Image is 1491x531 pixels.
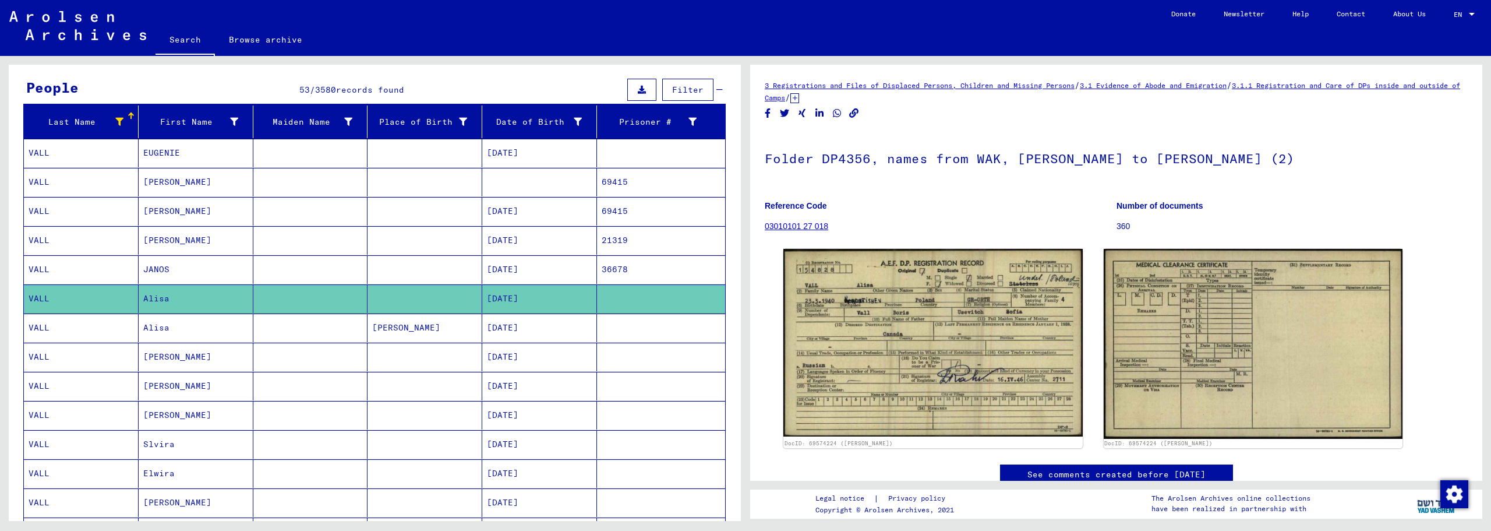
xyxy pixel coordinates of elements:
[139,343,253,371] mat-cell: [PERSON_NAME]
[26,77,79,98] div: People
[597,106,725,138] mat-header-cell: Prisoner #
[779,106,791,121] button: Share on Twitter
[258,112,368,131] div: Maiden Name
[24,106,139,138] mat-header-cell: Last Name
[597,226,725,255] mat-cell: 21319
[310,85,315,95] span: /
[1104,249,1403,438] img: 002.jpg
[796,106,808,121] button: Share on Xing
[487,116,582,128] div: Date of Birth
[765,201,827,210] b: Reference Code
[814,106,826,121] button: Share on LinkedIn
[1117,220,1468,233] p: 360
[139,314,253,342] mat-cell: Alisa
[879,493,959,505] a: Privacy policy
[482,488,597,517] mat-cell: [DATE]
[482,284,597,313] mat-cell: [DATE]
[24,314,139,342] mat-cell: VALL
[29,116,123,128] div: Last Name
[139,372,253,400] mat-cell: [PERSON_NAME]
[482,226,597,255] mat-cell: [DATE]
[482,401,597,430] mat-cell: [DATE]
[597,255,725,284] mat-cell: 36678
[315,85,336,95] span: 3580
[24,255,139,284] mat-cell: VALL
[482,459,597,488] mat-cell: [DATE]
[831,106,843,121] button: Share on WhatsApp
[765,221,828,231] a: 03010101 27 018
[9,11,146,40] img: Arolsen_neg.svg
[139,106,253,138] mat-header-cell: First Name
[597,197,725,226] mat-cell: 69415
[24,284,139,313] mat-cell: VALL
[139,401,253,430] mat-cell: [PERSON_NAME]
[143,116,238,128] div: First Name
[24,430,139,459] mat-cell: VALL
[372,112,482,131] div: Place of Birth
[139,255,253,284] mat-cell: JANOS
[1227,80,1232,90] span: /
[765,132,1468,183] h1: Folder DP4356, names from WAK, [PERSON_NAME] to [PERSON_NAME] (2)
[672,85,704,95] span: Filter
[1440,480,1468,508] div: Change consent
[24,168,139,196] mat-cell: VALL
[139,488,253,517] mat-cell: [PERSON_NAME]
[815,493,959,505] div: |
[482,314,597,342] mat-cell: [DATE]
[848,106,860,121] button: Copy link
[1440,480,1468,508] img: Change consent
[253,106,368,138] mat-header-cell: Maiden Name
[1454,10,1467,19] span: EN
[139,284,253,313] mat-cell: Alisa
[258,116,353,128] div: Maiden Name
[785,92,790,103] span: /
[336,85,404,95] span: records found
[143,112,253,131] div: First Name
[783,249,1083,437] img: 001.jpg
[662,79,713,101] button: Filter
[299,85,310,95] span: 53
[815,505,959,515] p: Copyright © Arolsen Archives, 2021
[1027,469,1206,481] a: See comments created before [DATE]
[368,106,482,138] mat-header-cell: Place of Birth
[1117,201,1203,210] b: Number of documents
[1415,489,1458,518] img: yv_logo.png
[372,116,467,128] div: Place of Birth
[762,106,774,121] button: Share on Facebook
[139,168,253,196] mat-cell: [PERSON_NAME]
[765,81,1075,90] a: 3 Registrations and Files of Displaced Persons, Children and Missing Persons
[368,314,482,342] mat-cell: [PERSON_NAME]
[139,459,253,488] mat-cell: Elwira
[482,106,597,138] mat-header-cell: Date of Birth
[24,488,139,517] mat-cell: VALL
[1151,504,1310,514] p: have been realized in partnership with
[482,197,597,226] mat-cell: [DATE]
[215,26,316,54] a: Browse archive
[24,372,139,400] mat-cell: VALL
[139,430,253,459] mat-cell: Slvira
[139,197,253,226] mat-cell: [PERSON_NAME]
[29,112,138,131] div: Last Name
[482,255,597,284] mat-cell: [DATE]
[139,226,253,255] mat-cell: [PERSON_NAME]
[1075,80,1080,90] span: /
[597,168,725,196] mat-cell: 69415
[487,112,596,131] div: Date of Birth
[24,139,139,167] mat-cell: VALL
[815,493,874,505] a: Legal notice
[482,343,597,371] mat-cell: [DATE]
[785,440,893,446] a: DocID: 69574224 ([PERSON_NAME])
[1104,440,1213,446] a: DocID: 69574224 ([PERSON_NAME])
[24,343,139,371] mat-cell: VALL
[24,401,139,430] mat-cell: VALL
[139,139,253,167] mat-cell: EUGENIE
[482,139,597,167] mat-cell: [DATE]
[482,430,597,459] mat-cell: [DATE]
[602,112,711,131] div: Prisoner #
[156,26,215,56] a: Search
[1080,81,1227,90] a: 3.1 Evidence of Abode and Emigration
[1151,493,1310,504] p: The Arolsen Archives online collections
[482,372,597,400] mat-cell: [DATE]
[602,116,697,128] div: Prisoner #
[24,197,139,226] mat-cell: VALL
